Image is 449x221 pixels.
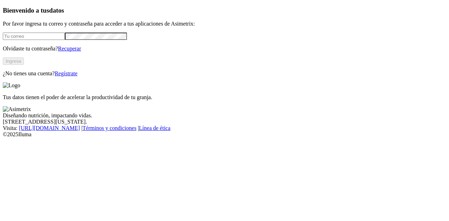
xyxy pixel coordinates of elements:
a: Términos y condiciones [82,125,136,131]
img: Logo [3,82,20,89]
div: Diseñando nutrición, impactando vidas. [3,112,446,119]
div: [STREET_ADDRESS][US_STATE]. [3,119,446,125]
a: [URL][DOMAIN_NAME] [19,125,80,131]
p: ¿No tienes una cuenta? [3,70,446,77]
img: Asimetrix [3,106,31,112]
h3: Bienvenido a tus [3,7,446,14]
div: Visita : | | [3,125,446,131]
span: datos [49,7,64,14]
p: Tus datos tienen el poder de acelerar la productividad de tu granja. [3,94,446,101]
a: Línea de ética [139,125,170,131]
a: Regístrate [55,70,78,76]
p: Olvidaste tu contraseña? [3,46,446,52]
div: © 2025 Iluma [3,131,446,138]
input: Tu correo [3,33,65,40]
p: Por favor ingresa tu correo y contraseña para acceder a tus aplicaciones de Asimetrix: [3,21,446,27]
a: Recuperar [58,46,81,51]
button: Ingresa [3,57,24,65]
